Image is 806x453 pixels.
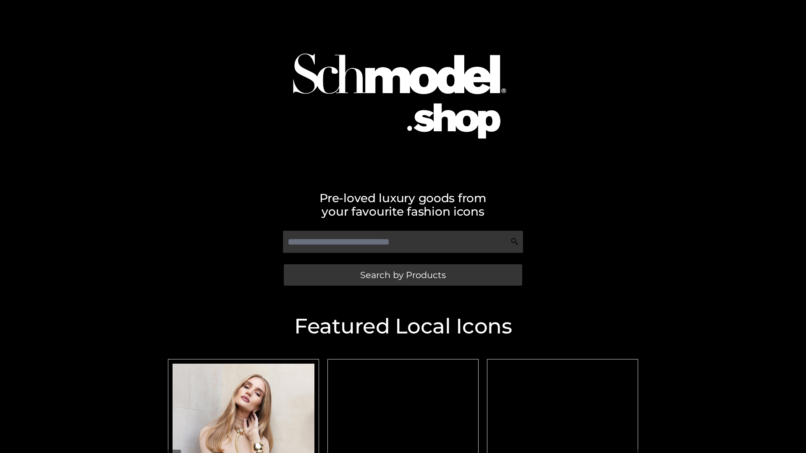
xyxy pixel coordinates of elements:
a: Search by Products [284,264,522,286]
img: Search Icon [510,237,519,246]
span: Search by Products [360,271,446,279]
h2: Featured Local Icons​ [164,316,642,337]
h2: Pre-loved luxury goods from your favourite fashion icons [164,191,642,218]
